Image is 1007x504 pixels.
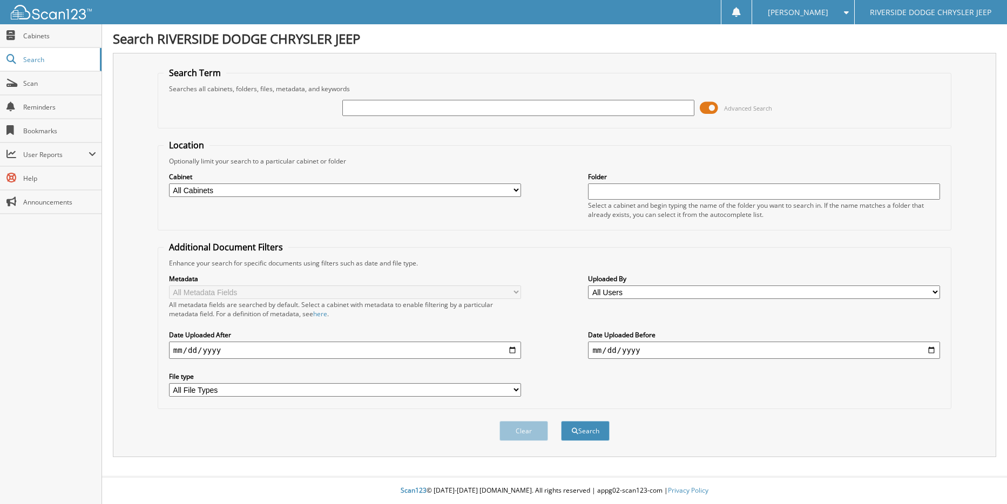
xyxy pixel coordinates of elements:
[164,84,945,93] div: Searches all cabinets, folders, files, metadata, and keywords
[588,274,940,283] label: Uploaded By
[164,67,226,79] legend: Search Term
[23,79,96,88] span: Scan
[588,330,940,339] label: Date Uploaded Before
[313,309,327,318] a: here
[23,126,96,135] span: Bookmarks
[169,372,521,381] label: File type
[23,103,96,112] span: Reminders
[169,300,521,318] div: All metadata fields are searched by default. Select a cabinet with metadata to enable filtering b...
[953,452,1007,504] iframe: Chat Widget
[169,330,521,339] label: Date Uploaded After
[561,421,610,441] button: Search
[668,486,708,495] a: Privacy Policy
[169,172,521,181] label: Cabinet
[870,9,991,16] span: RIVERSIDE DODGE CHRYSLER JEEP
[23,174,96,183] span: Help
[169,274,521,283] label: Metadata
[113,30,996,47] h1: Search RIVERSIDE DODGE CHRYSLER JEEP
[164,139,209,151] legend: Location
[499,421,548,441] button: Clear
[23,55,94,64] span: Search
[724,104,772,112] span: Advanced Search
[164,241,288,253] legend: Additional Document Filters
[588,201,940,219] div: Select a cabinet and begin typing the name of the folder you want to search in. If the name match...
[164,258,945,268] div: Enhance your search for specific documents using filters such as date and file type.
[401,486,427,495] span: Scan123
[102,478,1007,504] div: © [DATE]-[DATE] [DOMAIN_NAME]. All rights reserved | appg02-scan123-com |
[588,172,940,181] label: Folder
[11,5,92,19] img: scan123-logo-white.svg
[768,9,828,16] span: [PERSON_NAME]
[164,156,945,166] div: Optionally limit your search to a particular cabinet or folder
[23,197,96,207] span: Announcements
[169,342,521,359] input: start
[588,342,940,359] input: end
[23,31,96,40] span: Cabinets
[23,150,89,159] span: User Reports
